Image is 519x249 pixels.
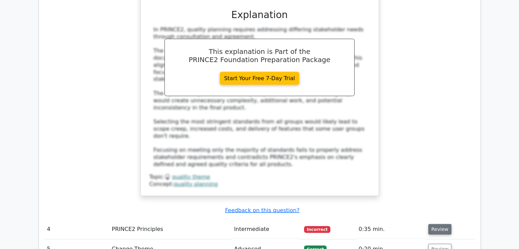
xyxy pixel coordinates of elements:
[109,220,231,239] td: PRINCE2 Principles
[149,181,370,188] div: Concept:
[220,72,300,85] a: Start Your Free 7-Day Trial
[356,220,426,239] td: 0:35 min.
[44,220,109,239] td: 4
[154,26,366,168] div: In PRINCE2, quality planning requires addressing differing stakeholder needs through consultation...
[304,226,330,233] span: Incorrect
[225,207,299,214] a: Feedback on this question?
[154,9,366,21] h3: Explanation
[172,174,210,180] a: quality theme
[231,220,301,239] td: Intermediate
[174,181,218,187] a: quality planning
[428,224,451,235] button: Review
[149,174,370,181] div: Topic:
